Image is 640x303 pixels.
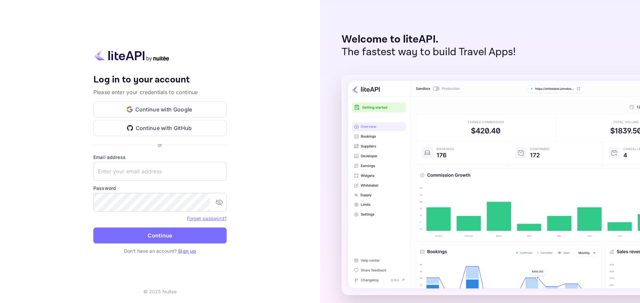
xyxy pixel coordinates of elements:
img: liteapi [93,49,170,62]
a: Forget password? [187,216,227,221]
p: Don't have an account? [93,247,227,254]
a: Forget password? [187,215,227,222]
label: Password [93,185,227,192]
a: Sign up [178,248,196,254]
p: The fastest way to build Travel Apps! [342,46,516,59]
input: Enter your email address [93,162,227,181]
button: Continue with Google [93,101,227,117]
h4: Log in to your account [93,74,227,86]
button: toggle password visibility [213,196,226,209]
p: © 2025 Nuitee [143,288,177,295]
button: Continue with GitHub [93,120,227,136]
p: Welcome to liteAPI. [342,33,516,46]
label: Email address [93,154,227,161]
p: Please enter your credentials to continue [93,88,227,96]
button: Continue [93,227,227,243]
p: or [158,141,162,148]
